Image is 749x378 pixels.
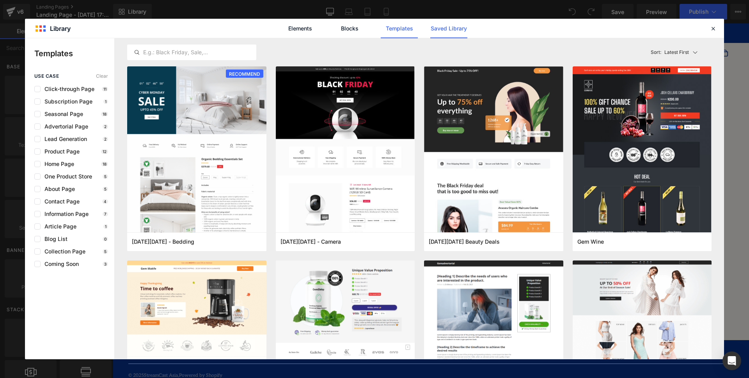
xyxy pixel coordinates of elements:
[16,349,110,355] span: © 2025 ,
[103,124,108,129] p: 2
[103,237,108,241] p: 0
[587,21,604,38] button: Open search
[410,24,433,36] span: Join Us
[199,21,226,39] a: Home
[31,349,65,355] a: StreamCast Asia
[257,21,323,39] a: What's Happening
[132,238,194,245] span: Cyber Monday - Bedding
[128,48,256,57] input: E.g.: Black Friday, Sale,...
[101,112,108,116] p: 18
[41,236,67,242] span: Blog List
[103,249,108,254] p: 5
[102,87,108,91] p: 11
[309,5,369,14] strong: StreamCast Asia
[226,70,263,78] span: RECOMMEND
[41,261,79,267] span: Coming Soon
[280,238,341,245] span: Black Friday - Camera
[103,99,108,104] p: 1
[203,24,222,36] span: Home
[41,136,87,142] span: Lead Generation
[282,19,319,38] a: Elements
[261,24,319,36] span: What's Happening
[102,199,108,204] p: 4
[103,262,108,266] p: 3
[41,248,85,255] span: Collection Page
[103,137,108,141] p: 2
[103,224,108,229] p: 1
[648,45,712,60] button: Latest FirstSort:Latest First
[327,24,358,36] span: About Us
[603,21,621,38] a: Cart Total items in cart: 0
[366,24,402,36] span: Contact Us
[406,21,437,39] a: Join Us
[96,73,108,79] span: Clear
[430,19,467,38] a: Saved Library
[722,351,741,370] div: Open Intercom Messenger
[41,223,76,230] span: Article Page
[41,198,80,205] span: Contact Page
[362,21,406,39] a: Contact Us
[651,50,661,55] span: Sort:
[103,187,108,191] p: 5
[41,111,83,117] span: Seasonal Page
[381,19,418,38] a: Templates
[429,238,500,245] span: Black Friday Beauty Deals
[186,6,451,14] p: Welcome to
[34,73,59,79] span: use case
[41,148,80,155] span: Product Page
[331,19,368,38] a: Blocks
[66,349,110,355] a: Powered by Shopify
[41,86,94,92] span: Click-through Page
[101,162,108,166] p: 18
[283,259,353,275] a: Explore Template
[664,49,689,56] p: Latest First
[41,186,75,192] span: About Page
[34,48,114,59] p: Templates
[226,21,257,39] a: Brands
[41,161,74,167] span: Home Page
[230,24,253,36] span: Brands
[103,212,108,216] p: 7
[41,123,88,130] span: Advertorial Page
[41,173,92,180] span: One Product Store
[103,174,108,179] p: 5
[97,97,540,107] p: Start building your page
[323,21,362,39] a: About Us
[101,149,108,154] p: 12
[41,98,92,105] span: Subscription Page
[577,238,604,245] span: Gem Wine
[41,211,89,217] span: Information Page
[97,281,540,287] p: or Drag & Drop elements from left sidebar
